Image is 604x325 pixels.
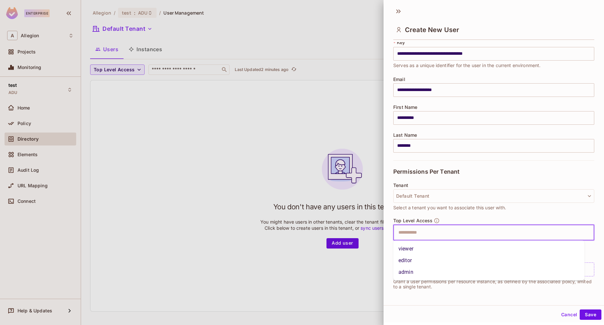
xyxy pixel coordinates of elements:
[393,243,585,255] li: viewer
[393,218,432,223] span: Top Level Access
[393,266,585,278] li: admin
[591,232,592,233] button: Close
[393,255,585,266] li: editor
[397,40,405,45] span: Key
[393,105,418,110] span: First Name
[393,168,459,175] span: Permissions Per Tenant
[393,77,405,82] span: Email
[393,183,408,188] span: Tenant
[393,62,541,69] span: Serves as a unique identifier for the user in the current environment.
[393,133,417,138] span: Last Name
[580,309,601,320] button: Save
[393,189,594,203] button: Default Tenant
[393,279,594,289] p: Grant a user permissions per resource instance, as defined by the associated policy, limited to a...
[559,309,580,320] button: Cancel
[393,204,506,211] span: Select a tenant you want to associate this user with.
[405,26,459,34] span: Create New User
